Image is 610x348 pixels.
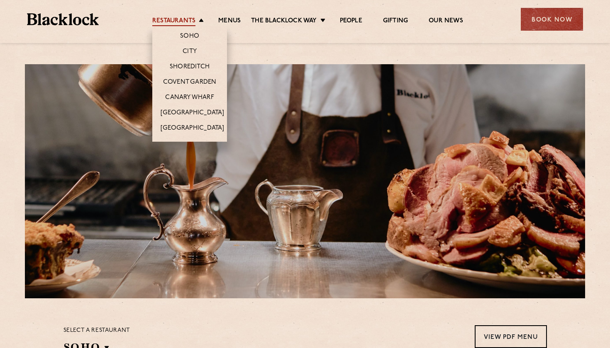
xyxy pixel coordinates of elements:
a: Our News [429,17,463,26]
a: The Blacklock Way [251,17,317,26]
img: BL_Textured_Logo-footer-cropped.svg [27,13,99,25]
a: Shoreditch [170,63,210,72]
a: View PDF Menu [475,325,547,348]
a: City [183,48,197,57]
a: People [340,17,362,26]
a: Soho [180,32,199,41]
div: Book Now [521,8,583,31]
a: Menus [218,17,241,26]
a: Covent Garden [163,78,217,87]
a: Gifting [383,17,408,26]
a: [GEOGRAPHIC_DATA] [161,124,224,133]
p: Select a restaurant [63,325,130,336]
a: Canary Wharf [165,94,214,103]
a: Restaurants [152,17,195,26]
a: [GEOGRAPHIC_DATA] [161,109,224,118]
